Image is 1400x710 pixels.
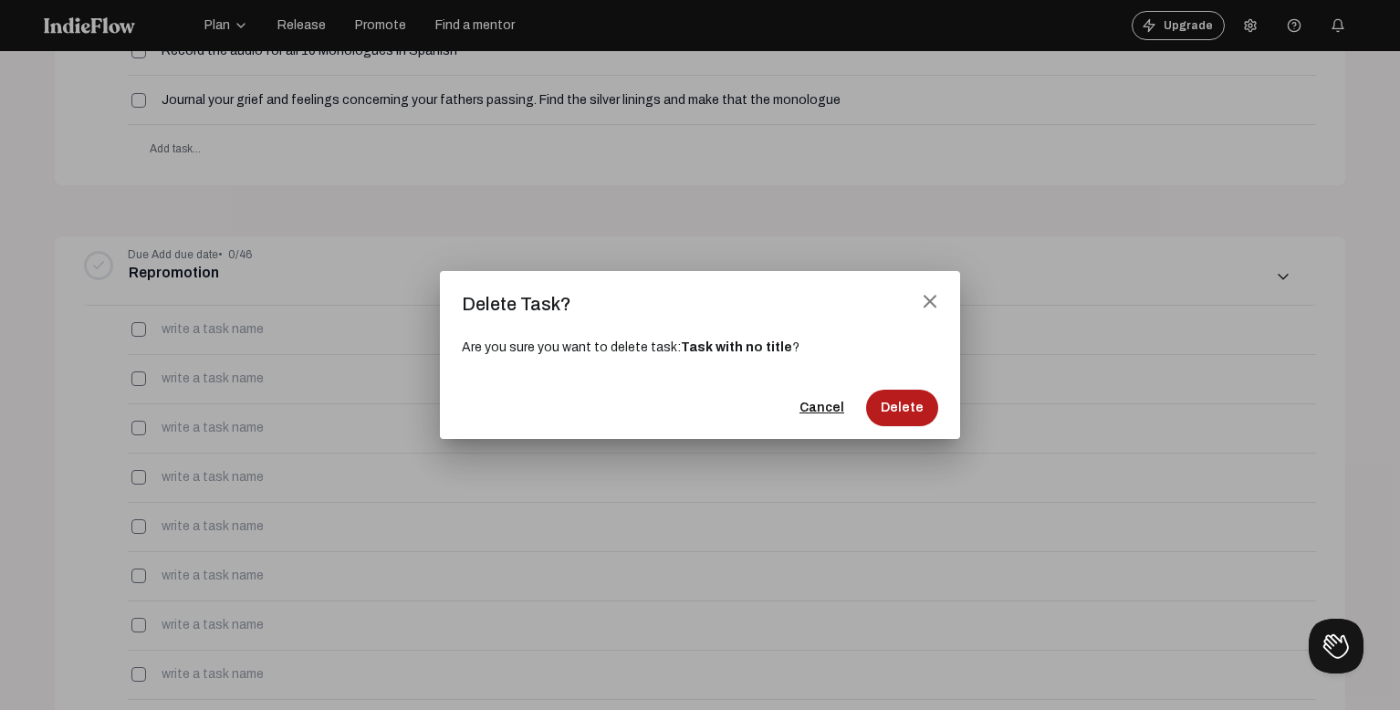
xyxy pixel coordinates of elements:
button: Delete [866,390,938,426]
mat-icon: close [922,293,938,309]
h2: Delete Task? [462,293,938,315]
span: Cancel [799,399,844,417]
span: Delete [881,399,924,417]
strong: Task with no title [681,340,792,354]
h3: Are you sure you want to delete task: ? [462,315,938,359]
iframe: Toggle Customer Support [1309,619,1363,673]
button: Cancel [785,390,859,426]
